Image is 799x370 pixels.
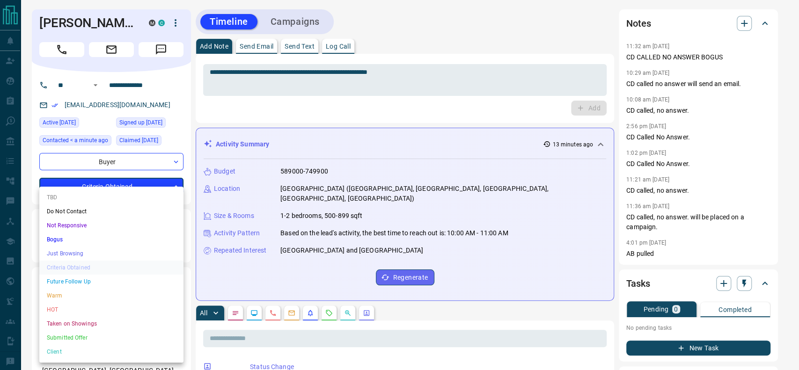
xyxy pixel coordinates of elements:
[39,190,183,204] li: TBD
[39,204,183,218] li: Do Not Contact
[39,275,183,289] li: Future Follow Up
[39,303,183,317] li: HOT
[39,331,183,345] li: Submitted Offer
[39,218,183,232] li: Not Responsive
[39,289,183,303] li: Warm
[39,247,183,261] li: Just Browsing
[39,232,183,247] li: Bogus
[39,345,183,359] li: Client
[39,317,183,331] li: Taken on Showings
